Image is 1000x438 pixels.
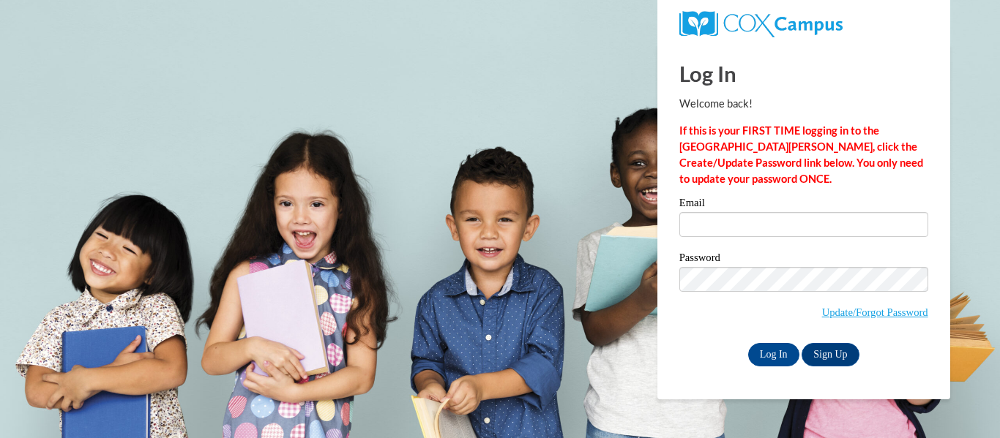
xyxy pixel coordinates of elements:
[679,11,843,37] img: COX Campus
[802,343,859,366] a: Sign Up
[822,306,928,318] a: Update/Forgot Password
[679,252,928,267] label: Password
[748,343,799,366] input: Log In
[679,124,923,185] strong: If this is your FIRST TIME logging in to the [GEOGRAPHIC_DATA][PERSON_NAME], click the Create/Upd...
[679,58,928,88] h1: Log In
[679,197,928,212] label: Email
[679,96,928,112] p: Welcome back!
[679,17,843,29] a: COX Campus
